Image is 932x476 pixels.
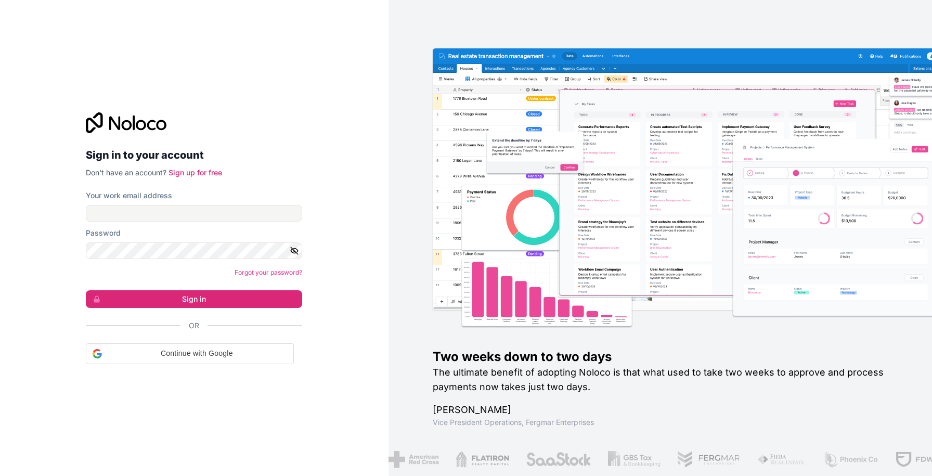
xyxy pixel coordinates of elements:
[189,320,199,331] span: Or
[106,348,287,359] span: Continue with Google
[433,365,899,394] h2: The ultimate benefit of adopting Noloco is that what used to take two weeks to approve and proces...
[454,451,508,468] img: /assets/flatiron-C8eUkumj.png
[86,146,302,164] h2: Sign in to your account
[169,168,222,177] a: Sign up for free
[86,168,166,177] span: Don't have an account?
[86,290,302,308] button: Sign in
[676,451,739,468] img: /assets/fergmar-CudnrXN5.png
[606,451,659,468] img: /assets/gbstax-C-GtDUiK.png
[86,205,302,222] input: Email address
[86,242,302,259] input: Password
[433,349,899,365] h1: Two weeks down to two days
[433,403,899,417] h1: [PERSON_NAME]
[86,228,121,238] label: Password
[433,417,899,428] h1: Vice President Operations , Fergmar Enterprises
[524,451,590,468] img: /assets/saastock-C6Zbiodz.png
[756,451,805,468] img: /assets/fiera-fwj2N5v4.png
[387,451,437,468] img: /assets/american-red-cross-BAupjrZR.png
[86,190,172,201] label: Your work email address
[235,268,302,276] a: Forgot your password?
[821,451,877,468] img: /assets/phoenix-BREaitsQ.png
[86,343,294,364] div: Continue with Google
